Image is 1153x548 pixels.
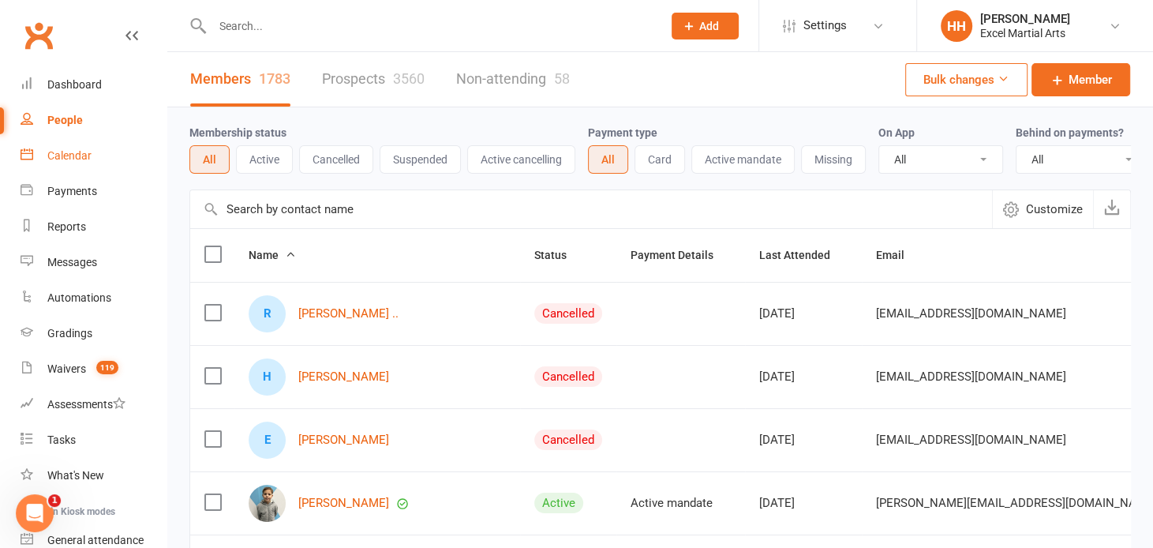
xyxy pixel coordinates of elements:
div: 3560 [393,70,425,87]
a: [PERSON_NAME] .. [298,307,399,321]
a: Messages [21,245,167,280]
div: Automations [47,291,111,304]
input: Search by contact name [190,190,992,228]
div: [DATE] [759,307,848,321]
a: Gradings [21,316,167,351]
div: Cancelled [534,303,602,324]
span: Last Attended [759,249,848,261]
div: Active mandate [631,497,731,510]
div: 1783 [259,70,290,87]
span: Name [249,249,296,261]
button: Bulk changes [905,63,1028,96]
span: Customize [1026,200,1083,219]
button: Payment Details [631,246,731,265]
button: Active cancelling [467,145,575,174]
span: Email [876,249,922,261]
a: Prospects3560 [322,52,425,107]
a: [PERSON_NAME] [298,370,389,384]
label: On App [878,126,915,139]
a: Waivers 119 [21,351,167,387]
span: [EMAIL_ADDRESS][DOMAIN_NAME] [876,425,1066,455]
button: Missing [801,145,866,174]
div: [DATE] [759,370,848,384]
div: Excel Martial Arts [980,26,1070,40]
div: [PERSON_NAME] [980,12,1070,26]
button: Active [236,145,293,174]
a: [PERSON_NAME] [298,434,389,447]
div: People [47,114,83,126]
button: Last Attended [759,246,848,265]
a: Dashboard [21,67,167,103]
a: People [21,103,167,138]
div: Calendar [47,149,92,162]
div: Gradings [47,327,92,340]
span: Payment Details [631,249,731,261]
iframe: Intercom live chat [16,494,54,532]
div: Cancelled [534,366,602,387]
span: 119 [96,361,118,374]
button: Add [672,13,739,39]
span: Add [699,20,719,32]
div: What's New [47,469,104,482]
button: Customize [992,190,1093,228]
button: All [189,145,230,174]
a: Assessments [21,387,167,422]
a: Members1783 [190,52,290,107]
span: Status [534,249,584,261]
button: Active mandate [691,145,795,174]
div: Active [534,493,583,513]
div: Tasks [47,434,76,446]
a: Reports [21,209,167,245]
div: Cancelled [534,430,602,450]
label: Behind on payments? [1016,126,1124,139]
a: [PERSON_NAME] [298,497,389,510]
span: [EMAIL_ADDRESS][DOMAIN_NAME] [876,298,1066,328]
div: Dashboard [47,78,102,91]
div: HH [941,10,972,42]
div: 58 [554,70,570,87]
span: 1 [48,494,61,507]
div: Waivers [47,362,86,375]
button: Email [876,246,922,265]
input: Search... [208,15,651,37]
div: R [249,295,286,332]
div: General attendance [47,534,144,546]
div: E [249,422,286,459]
a: Automations [21,280,167,316]
a: Tasks [21,422,167,458]
div: [DATE] [759,434,848,447]
button: Suspended [380,145,461,174]
button: Card [635,145,685,174]
a: Calendar [21,138,167,174]
div: H [249,358,286,396]
div: Reports [47,220,86,233]
a: Payments [21,174,167,209]
a: Clubworx [19,16,58,55]
a: Non-attending58 [456,52,570,107]
button: Status [534,246,584,265]
button: Cancelled [299,145,373,174]
div: Assessments [47,398,125,411]
div: Messages [47,256,97,268]
a: What's New [21,458,167,494]
button: Name [249,246,296,265]
a: Member [1031,63,1130,96]
span: [EMAIL_ADDRESS][DOMAIN_NAME] [876,362,1066,392]
div: Payments [47,185,97,197]
label: Payment type [588,126,657,139]
label: Membership status [189,126,286,139]
span: Settings [803,8,847,43]
button: All [588,145,628,174]
div: [DATE] [759,497,848,510]
span: Member [1069,70,1112,89]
